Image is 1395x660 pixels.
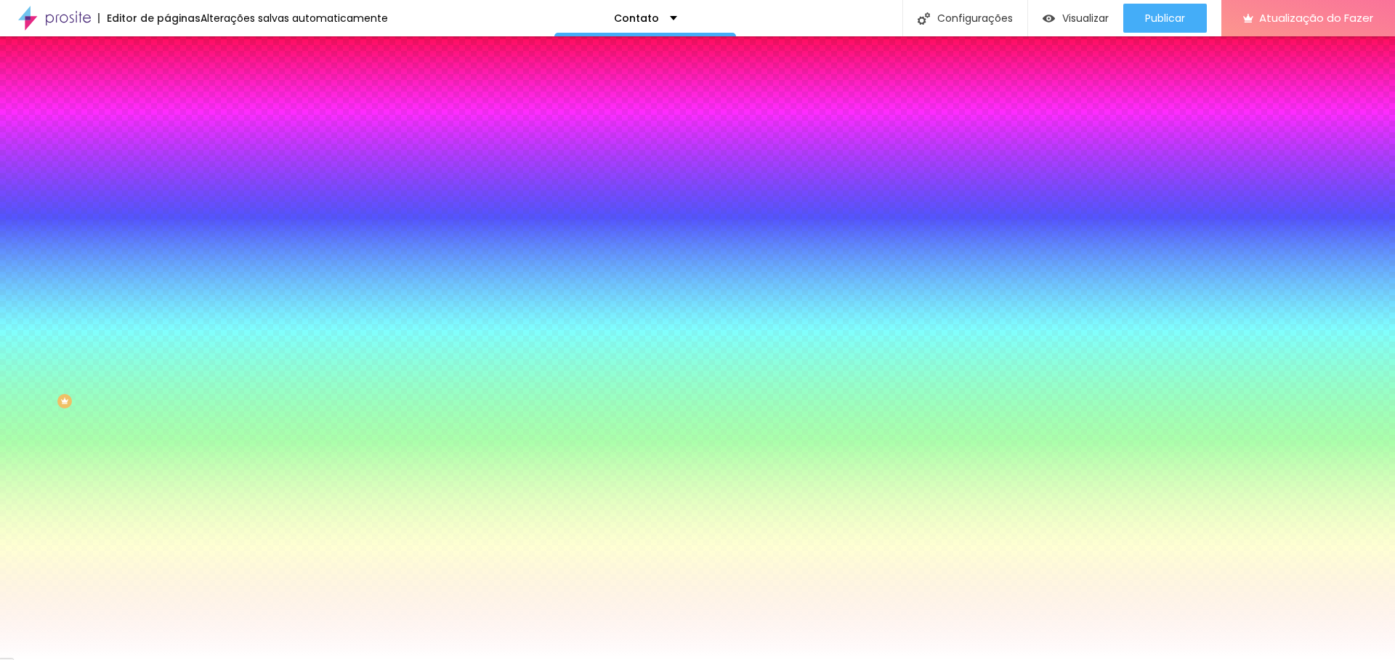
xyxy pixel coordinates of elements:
img: view-1.svg [1043,12,1055,25]
font: Publicar [1145,11,1185,25]
button: Visualizar [1028,4,1123,33]
font: Contato [614,11,659,25]
img: Ícone [918,12,930,25]
font: Configurações [937,11,1013,25]
font: Editor de páginas [107,11,201,25]
font: Atualização do Fazer [1259,10,1373,25]
button: Publicar [1123,4,1207,33]
font: Visualizar [1062,11,1109,25]
font: Alterações salvas automaticamente [201,11,388,25]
